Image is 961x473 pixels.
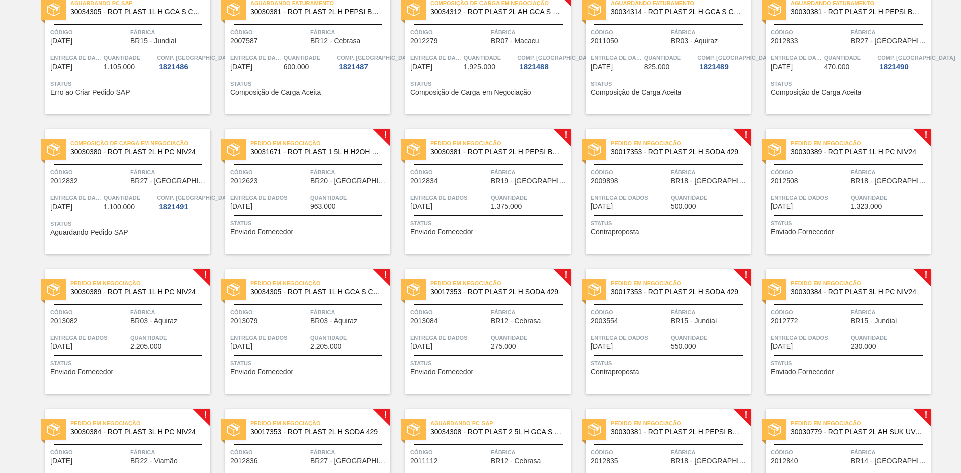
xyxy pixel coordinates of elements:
span: Status [771,218,928,228]
span: BR19 - Nova Rio [491,177,568,185]
font: 2012279 [410,37,438,45]
span: 1.100.000 [104,203,135,211]
font: Entrega de dados [591,55,648,61]
span: Fábrica [671,27,748,37]
span: BR03 - Aquiraz [671,37,718,45]
span: BR15 - Jundiaí [130,37,177,45]
font: [DATE] [50,37,72,45]
font: 1.925.000 [464,63,495,71]
span: 2012833 [771,37,798,45]
span: Pedido em Negociação [611,138,751,148]
font: Quantidade [284,55,320,61]
span: Status [50,79,208,89]
font: Fábrica [491,169,516,175]
span: Pedido em Negociação [70,278,210,288]
font: 30017353 - ROT PLAST 2L H SODA 429 [611,148,738,156]
span: Comp. Carga [157,193,234,203]
span: Código [230,167,308,177]
span: Entrega de dados [230,193,308,203]
font: 2012508 [771,177,798,185]
img: status [227,3,240,16]
font: Entrega de dados [50,55,108,61]
span: Comp. Carga [877,53,955,63]
span: 30030380 - ROT PLAST 2L H PC NIV24 [70,148,202,156]
a: !statusPedido em Negociação30017353 - ROT PLAST 2L H SODA 429Código2009898FábricaBR18 - [GEOGRAPH... [571,129,751,254]
span: 1.375.000 [491,203,522,210]
font: Comp. [GEOGRAPHIC_DATA] [877,55,955,61]
span: Quantidade [310,193,388,203]
font: Status [591,220,612,226]
font: Fábrica [310,29,335,35]
span: Composição de Carga em Negociação [70,138,210,148]
font: Composição de Carga Aceita [771,88,861,96]
span: Fábrica [310,167,388,177]
font: 30030389 - ROT PLAST 1L H PC NIV24 [70,288,196,296]
span: Quantidade [851,193,928,203]
img: status [588,283,601,296]
span: Quantidade [104,53,155,63]
font: 1.323.000 [851,202,882,210]
span: 2012834 [410,177,438,185]
font: BR18 - [GEOGRAPHIC_DATA] [851,177,947,185]
font: Entrega de dados [230,55,288,61]
font: 2007587 [230,37,258,45]
span: 22/09/2025 [50,203,72,211]
font: 825.000 [644,63,670,71]
span: Entrega de dados [230,53,281,63]
a: !statusPedido em Negociação30017353 - ROT PLAST 2L H SODA 429Código2013084FábricaBR12 - CebrasaEn... [390,269,571,394]
font: 30034305 - ROT PLAST 1L H GCA S CL NIV25 [70,8,218,16]
font: [DATE] [50,63,72,71]
font: 500.000 [671,202,696,210]
font: Entrega de dados [771,55,828,61]
font: Fábrica [671,169,696,175]
span: 30030389 - ROT PLAST 1L H PC NIV24 [791,148,923,156]
span: 23/09/2025 [410,203,432,210]
font: Quantidade [491,195,527,201]
span: 24/09/2025 [591,203,613,210]
font: Composição de Carga Aceita [591,88,681,96]
a: Comp. [GEOGRAPHIC_DATA]1821489 [697,53,748,71]
span: Fábrica [491,167,568,177]
span: Status [410,79,568,89]
font: 1.375.000 [491,202,522,210]
font: Status [771,81,792,87]
font: Composição de Carga em Negociação [410,88,531,96]
font: Pedido em Negociação [791,140,861,146]
span: 470.000 [824,63,850,71]
span: Código [410,167,488,177]
font: 2009898 [591,177,618,185]
font: BR27 - [GEOGRAPHIC_DATA] [851,37,947,45]
span: Código [771,167,848,177]
img: status [47,3,60,16]
span: Entrega de dados [771,193,848,203]
font: 1821487 [339,62,368,71]
font: Comp. [GEOGRAPHIC_DATA] [157,195,234,201]
font: 30030381 - ROT PLAST 2L H PEPSI BLACK NIV24 [430,148,592,156]
span: Quantidade [464,53,515,63]
font: Entrega de dados [771,195,828,201]
span: Status [771,79,928,89]
span: 1.323.000 [851,203,882,210]
span: BR18 - Pernambuco [851,177,928,185]
span: 600.000 [284,63,309,71]
span: 18/09/2025 [410,63,432,71]
font: [DATE] [50,203,72,211]
font: Pedido em Negociação [791,280,861,286]
span: 1.105.000 [104,63,135,71]
img: status [588,143,601,156]
font: BR18 - [GEOGRAPHIC_DATA] [671,177,767,185]
font: Pedido em Negociação [250,280,321,286]
font: [DATE] [591,202,613,210]
font: 30034314 - ROT PLAST 2L H GCA S CL NIV25 [611,8,759,16]
span: Enviado Fornecedor [230,228,293,236]
span: Fábrica [491,27,568,37]
font: 2011050 [591,37,618,45]
font: BR27 - [GEOGRAPHIC_DATA] [130,177,227,185]
font: Quantidade [310,195,347,201]
font: Fábrica [851,29,876,35]
font: Código [410,169,433,175]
